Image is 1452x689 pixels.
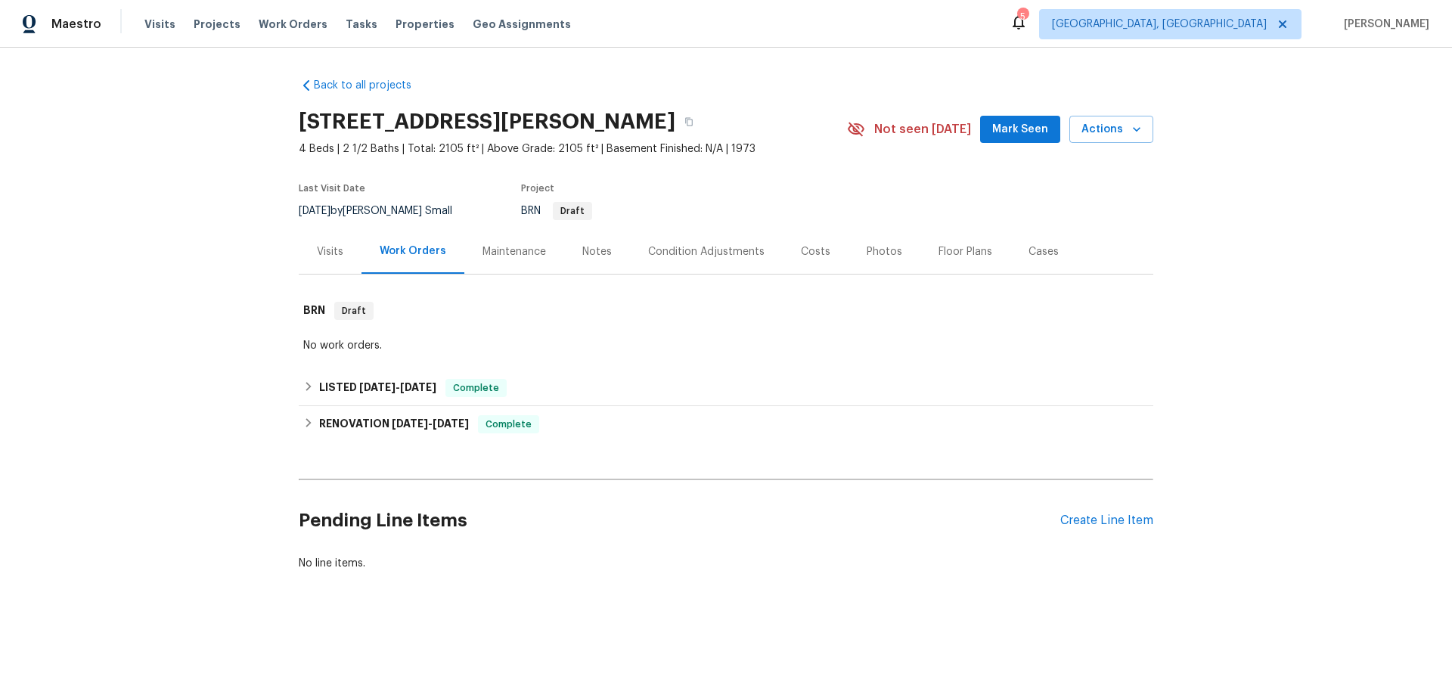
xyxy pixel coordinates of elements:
div: BRN Draft [299,287,1153,335]
span: Geo Assignments [473,17,571,32]
span: Draft [554,206,591,216]
div: Condition Adjustments [648,244,765,259]
div: Photos [867,244,902,259]
div: Costs [801,244,830,259]
span: [DATE] [299,206,330,216]
div: Create Line Item [1060,514,1153,528]
h6: BRN [303,302,325,320]
span: BRN [521,206,592,216]
div: by [PERSON_NAME] Small [299,202,470,220]
span: [DATE] [392,418,428,429]
span: Work Orders [259,17,327,32]
span: - [359,382,436,393]
a: Back to all projects [299,78,444,93]
h2: [STREET_ADDRESS][PERSON_NAME] [299,114,675,129]
h6: LISTED [319,379,436,397]
div: Work Orders [380,244,446,259]
span: Visits [144,17,175,32]
div: No line items. [299,556,1153,571]
div: Notes [582,244,612,259]
div: RENOVATION [DATE]-[DATE]Complete [299,406,1153,442]
span: Draft [336,303,372,318]
span: [DATE] [400,382,436,393]
span: [DATE] [433,418,469,429]
span: Projects [194,17,240,32]
div: Floor Plans [939,244,992,259]
div: LISTED [DATE]-[DATE]Complete [299,370,1153,406]
h6: RENOVATION [319,415,469,433]
span: Last Visit Date [299,184,365,193]
button: Mark Seen [980,116,1060,144]
span: 4 Beds | 2 1/2 Baths | Total: 2105 ft² | Above Grade: 2105 ft² | Basement Finished: N/A | 1973 [299,141,847,157]
div: Maintenance [482,244,546,259]
span: Actions [1081,120,1141,139]
span: Not seen [DATE] [874,122,971,137]
span: - [392,418,469,429]
button: Actions [1069,116,1153,144]
span: Complete [447,380,505,396]
span: Project [521,184,554,193]
span: Properties [396,17,455,32]
span: Complete [479,417,538,432]
span: [GEOGRAPHIC_DATA], [GEOGRAPHIC_DATA] [1052,17,1267,32]
h2: Pending Line Items [299,486,1060,556]
span: Mark Seen [992,120,1048,139]
div: 5 [1017,9,1028,24]
button: Copy Address [675,108,703,135]
div: No work orders. [303,338,1149,353]
span: [DATE] [359,382,396,393]
span: [PERSON_NAME] [1338,17,1429,32]
span: Tasks [346,19,377,29]
span: Maestro [51,17,101,32]
div: Visits [317,244,343,259]
div: Cases [1028,244,1059,259]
